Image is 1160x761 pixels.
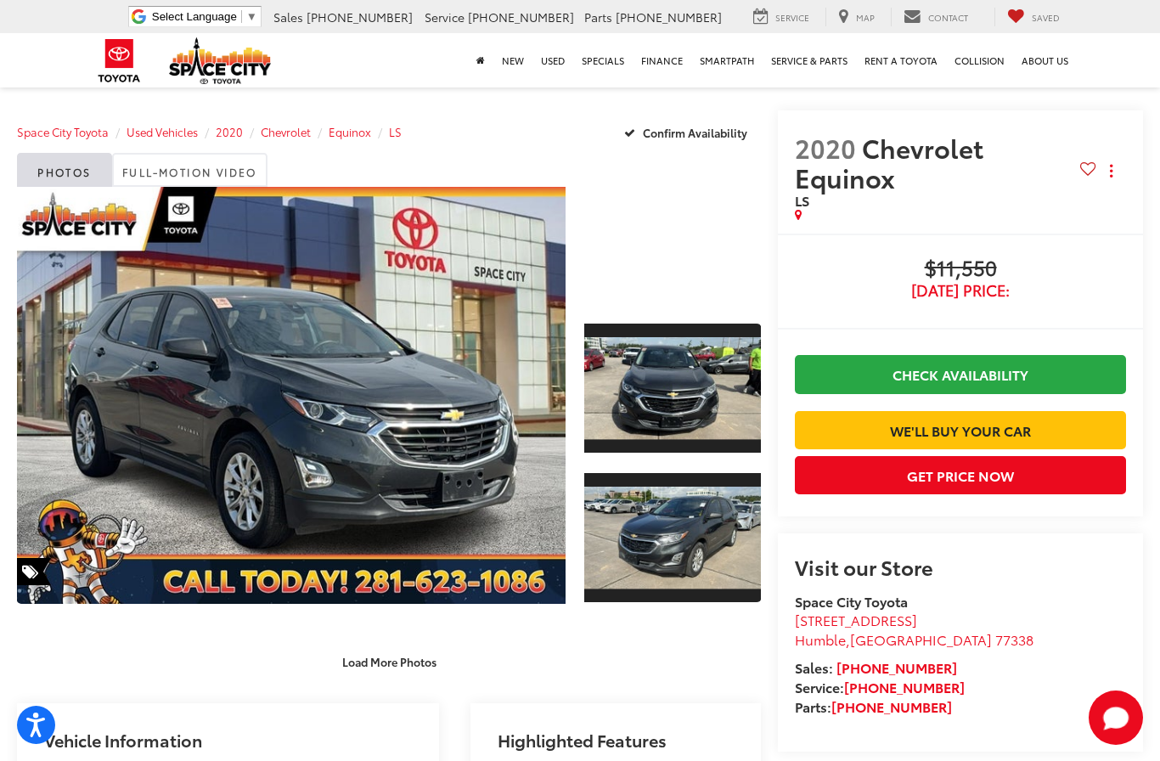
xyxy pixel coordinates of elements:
span: [PHONE_NUMBER] [616,8,722,25]
h2: Highlighted Features [498,730,667,749]
img: 2020 Chevrolet Equinox LS [12,186,572,606]
a: Used [532,33,573,87]
span: Sales: [795,657,833,677]
a: Equinox [329,124,371,139]
button: Confirm Availability [615,117,762,147]
span: , [795,629,1033,649]
a: [PHONE_NUMBER] [836,657,957,677]
a: Home [468,33,493,87]
a: Space City Toyota [17,124,109,139]
span: Service [775,11,809,24]
a: Expand Photo 0 [17,187,566,604]
a: We'll Buy Your Car [795,411,1126,449]
a: Chevrolet [261,124,311,139]
a: Photos [17,153,112,187]
a: Finance [633,33,691,87]
span: Map [856,11,875,24]
span: dropdown dots [1110,164,1112,178]
button: Toggle Chat Window [1089,691,1143,745]
span: 77338 [995,629,1033,649]
a: [PHONE_NUMBER] [844,677,965,696]
a: Check Availability [795,355,1126,393]
span: Humble [795,629,846,649]
button: Load More Photos [330,647,448,677]
a: Expand Photo 1 [584,322,762,454]
a: LS [389,124,402,139]
a: 2020 [216,124,243,139]
span: $11,550 [795,256,1126,282]
a: Used Vehicles [127,124,198,139]
span: Select Language [152,10,237,23]
a: Service & Parts [763,33,856,87]
img: 2020 Chevrolet Equinox LS [583,337,763,439]
svg: Start Chat [1089,691,1143,745]
a: Contact [891,8,981,26]
a: My Saved Vehicles [994,8,1073,26]
span: Sales [273,8,303,25]
span: 2020 [795,129,856,166]
a: Collision [946,33,1013,87]
span: [PHONE_NUMBER] [307,8,413,25]
span: LS [795,190,809,210]
span: Contact [928,11,968,24]
a: Select Language​ [152,10,257,23]
span: [STREET_ADDRESS] [795,610,917,629]
strong: Service: [795,677,965,696]
span: Service [425,8,465,25]
strong: Space City Toyota [795,591,908,611]
strong: Parts: [795,696,952,716]
a: About Us [1013,33,1077,87]
button: Actions [1096,156,1126,186]
img: 2020 Chevrolet Equinox LS [583,487,763,589]
span: ▼ [246,10,257,23]
span: Confirm Availability [643,125,747,140]
a: Full-Motion Video [112,153,267,187]
a: Service [740,8,822,26]
button: Get Price Now [795,456,1126,494]
span: [GEOGRAPHIC_DATA] [850,629,992,649]
a: Rent a Toyota [856,33,946,87]
span: [DATE] Price: [795,282,1126,299]
span: ​ [241,10,242,23]
h2: Visit our Store [795,555,1126,578]
a: Map [825,8,887,26]
span: Saved [1032,11,1060,24]
a: Specials [573,33,633,87]
span: Special [17,558,51,585]
span: [PHONE_NUMBER] [468,8,574,25]
a: Expand Photo 2 [584,471,762,604]
h2: Vehicle Information [44,730,202,749]
a: SmartPath [691,33,763,87]
a: [STREET_ADDRESS] Humble,[GEOGRAPHIC_DATA] 77338 [795,610,1033,649]
img: Toyota [87,33,151,88]
img: Space City Toyota [169,37,271,84]
span: Parts [584,8,612,25]
span: Chevrolet Equinox [795,129,983,195]
a: [PHONE_NUMBER] [831,696,952,716]
a: New [493,33,532,87]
